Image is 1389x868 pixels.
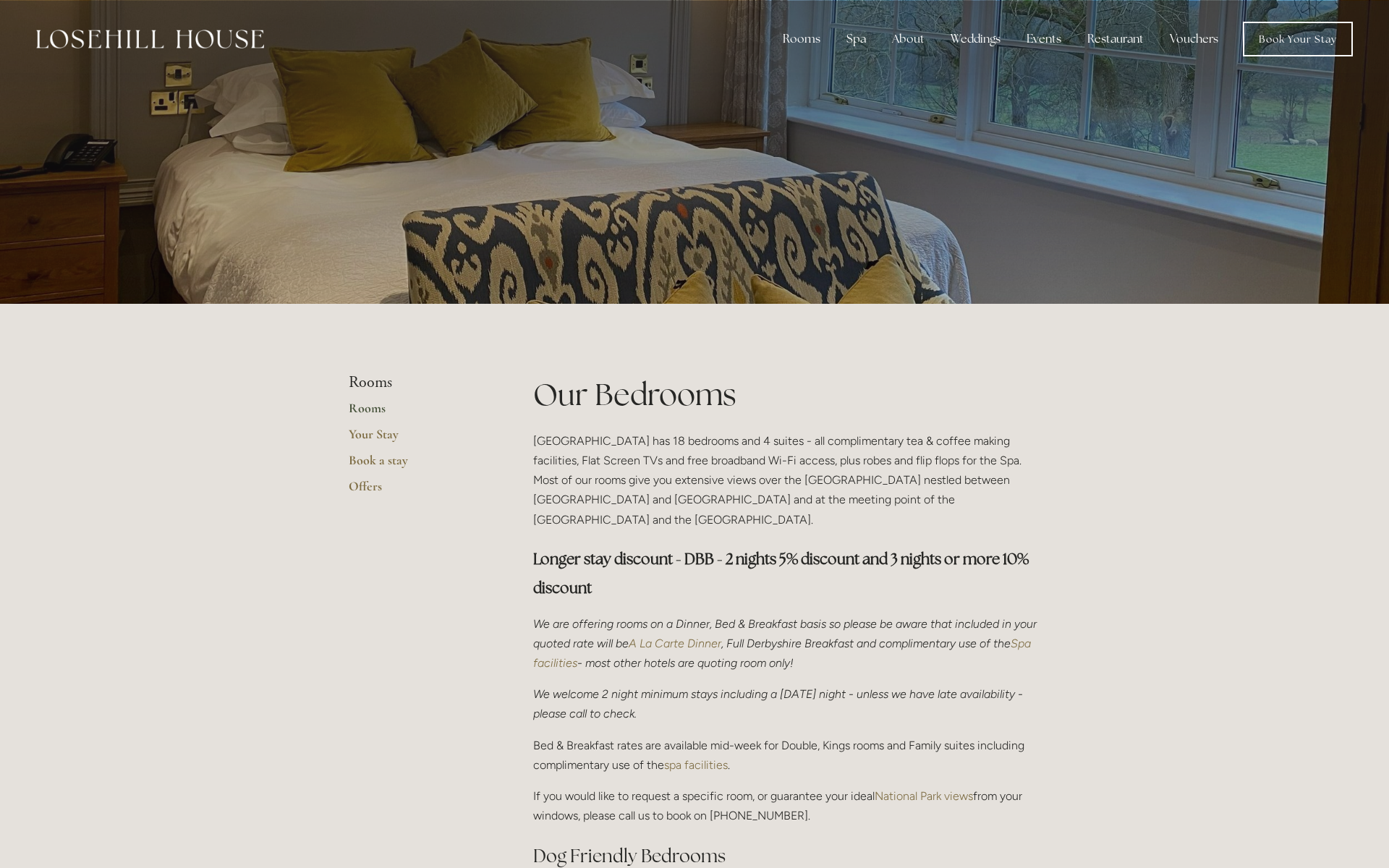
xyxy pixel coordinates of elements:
[577,656,794,670] em: - most other hotels are quoting room only!
[533,431,1040,529] p: [GEOGRAPHIC_DATA] has 18 bedrooms and 4 suites - all complimentary tea & coffee making facilities...
[721,637,1011,650] em: , Full Derbyshire Breakfast and complimentary use of the
[349,400,487,426] a: Rooms
[533,549,1032,597] strong: Longer stay discount - DBB - 2 nights 5% discount and 3 nights or more 10% discount
[1076,25,1155,54] div: Restaurant
[835,25,878,54] div: Spa
[1158,25,1230,54] a: Vouchers
[533,373,1040,416] h1: Our Bedrooms
[939,25,1012,54] div: Weddings
[36,30,264,48] img: Losehill House
[533,736,1040,775] p: Bed & Breakfast rates are available mid-week for Double, Kings rooms and Family suites including ...
[875,789,973,803] a: National Park views
[349,426,487,452] a: Your Stay
[533,786,1040,825] p: If you would like to request a specific room, or guarantee your ideal from your windows, please c...
[880,25,936,54] div: About
[349,452,487,478] a: Book a stay
[349,373,487,392] li: Rooms
[771,25,832,54] div: Rooms
[349,478,487,504] a: Offers
[533,687,1026,720] em: We welcome 2 night minimum stays including a [DATE] night - unless we have late availability - pl...
[1243,22,1353,56] a: Book Your Stay
[1015,25,1073,54] div: Events
[533,617,1040,650] em: We are offering rooms on a Dinner, Bed & Breakfast basis so please be aware that included in your...
[629,637,721,650] a: A La Carte Dinner
[664,758,728,772] a: spa facilities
